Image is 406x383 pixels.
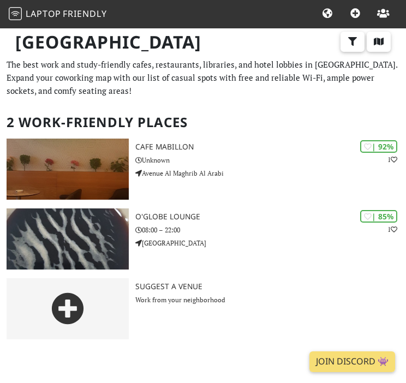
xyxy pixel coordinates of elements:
h2: 2 Work-Friendly Places [7,106,399,139]
p: Avenue Al Maghrib Al Arabi [135,168,406,178]
img: gray-place-d2bdb4477600e061c01bd816cc0f2ef0cfcb1ca9e3ad78868dd16fb2af073a21.png [7,278,129,339]
div: | 92% [360,140,397,153]
a: LaptopFriendly LaptopFriendly [9,5,107,24]
span: Friendly [63,8,106,20]
img: O'Globe Lounge [7,208,129,270]
a: Join Discord 👾 [309,351,395,372]
div: | 85% [360,210,397,223]
p: 1 [387,154,397,165]
h1: [GEOGRAPHIC_DATA] [7,27,399,57]
p: [GEOGRAPHIC_DATA] [135,238,406,248]
p: 1 [387,224,397,235]
p: 08:00 – 22:00 [135,225,406,235]
span: Laptop [26,8,61,20]
img: LaptopFriendly [9,7,22,20]
p: The best work and study-friendly cafes, restaurants, libraries, and hotel lobbies in [GEOGRAPHIC_... [7,58,399,97]
h3: Suggest a Venue [135,282,406,291]
img: Cafe Mabillon [7,139,129,200]
h3: Cafe Mabillon [135,142,406,152]
p: Unknown [135,155,406,165]
p: Work from your neighborhood [135,295,406,305]
h3: O'Globe Lounge [135,212,406,222]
